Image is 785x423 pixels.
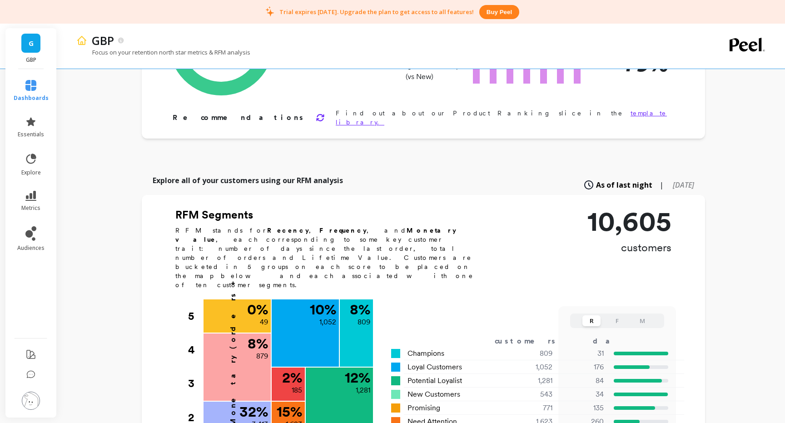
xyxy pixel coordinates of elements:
div: days [593,336,630,347]
p: 15 % [277,404,302,419]
div: 3 [188,367,203,400]
p: Trial expires [DATE]. Upgrade the plan to get access to all features! [279,8,474,16]
p: 1,281 [356,385,370,396]
p: 879 [256,351,268,362]
img: profile picture [22,392,40,410]
p: Recommendations [173,112,305,123]
b: Frequency [319,227,367,234]
p: Focus on your retention north star metrics & RFM analysis [76,48,250,56]
img: header icon [76,35,87,46]
p: 10,605 [587,208,671,235]
p: Returning orders weekly (vs New) [377,60,462,82]
span: audiences [17,244,45,252]
span: explore [21,169,41,176]
div: 543 [499,389,564,400]
p: GBP [92,33,114,48]
span: Promising [407,403,440,413]
p: customers [587,240,671,255]
p: 49 [260,317,268,328]
span: essentials [18,131,44,138]
p: 34 [564,389,604,400]
p: 809 [358,317,370,328]
button: R [582,315,601,326]
h2: RFM Segments [175,208,484,222]
p: GBP [15,56,48,64]
p: 0 % [247,302,268,317]
button: Buy peel [479,5,519,19]
p: 12 % [345,370,370,385]
span: Champions [407,348,444,359]
span: Potential Loyalist [407,375,462,386]
div: 1,052 [499,362,564,373]
p: Explore all of your customers using our RFM analysis [153,175,343,186]
p: 135 [564,403,604,413]
p: 8 % [350,302,370,317]
div: 809 [499,348,564,359]
span: As of last night [596,179,652,190]
div: 1,281 [499,375,564,386]
p: 2 % [282,370,302,385]
div: 771 [499,403,564,413]
button: M [633,315,651,326]
span: New Customers [407,389,460,400]
p: 10 % [310,302,336,317]
p: RFM stands for , , and , each corresponding to some key customer trait: number of days since the ... [175,226,484,289]
span: G [29,38,34,49]
p: 31 [564,348,604,359]
span: metrics [21,204,40,212]
p: 32 % [239,404,268,419]
p: 185 [292,385,302,396]
div: 4 [188,333,203,367]
p: 1,052 [319,317,336,328]
div: 5 [188,299,203,333]
span: Loyal Customers [407,362,462,373]
button: F [608,315,626,326]
p: 84 [564,375,604,386]
div: customers [495,336,568,347]
span: [DATE] [673,180,694,190]
p: Find out about our Product Ranking slice in the [336,109,676,127]
span: dashboards [14,95,49,102]
p: 8 % [248,336,268,351]
span: | [660,179,664,190]
p: 176 [564,362,604,373]
b: Recency [267,227,309,234]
